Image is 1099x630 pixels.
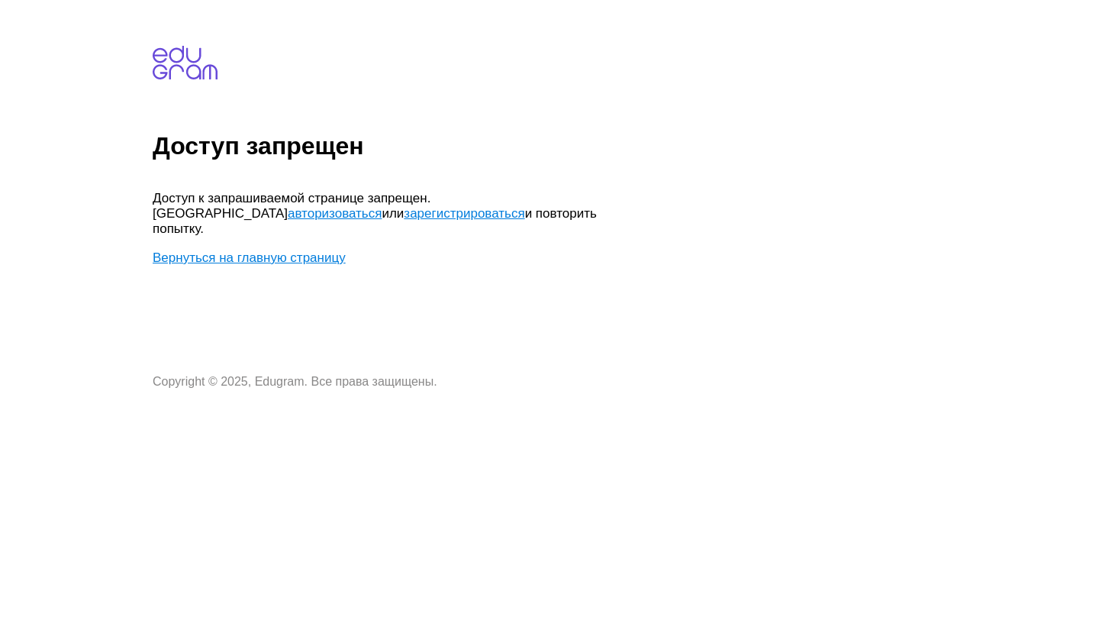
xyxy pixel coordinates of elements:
[153,250,346,265] a: Вернуться на главную страницу
[404,206,524,221] a: зарегистрироваться
[153,132,1093,160] h1: Доступ запрещен
[153,46,218,79] img: edugram.com
[153,191,611,237] p: Доступ к запрашиваемой странице запрещен. [GEOGRAPHIC_DATA] или и повторить попытку.
[153,375,611,389] p: Copyright © 2025, Edugram. Все права защищены.
[288,206,382,221] a: авторизоваться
